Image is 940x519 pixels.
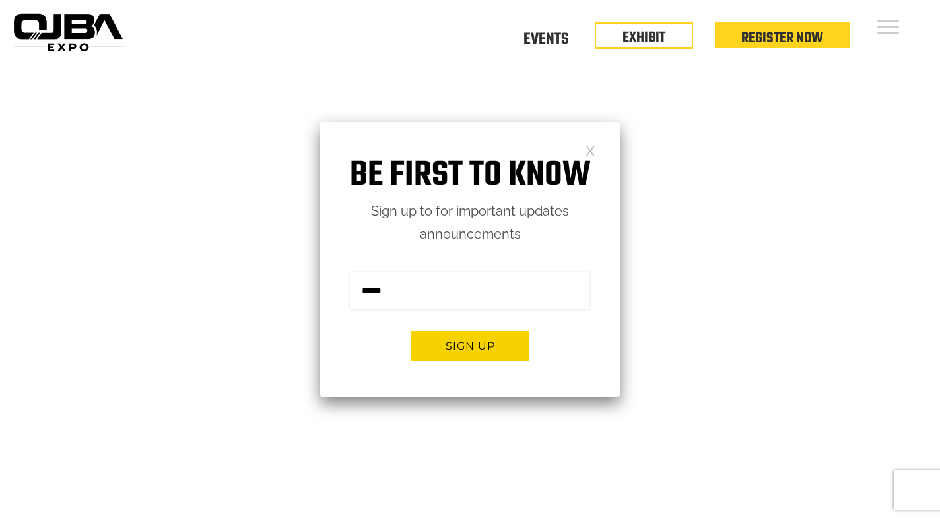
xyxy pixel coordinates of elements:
a: Register Now [741,27,823,49]
h1: Be first to know [320,155,620,197]
a: EXHIBIT [622,26,665,49]
a: Close [585,144,596,156]
button: Sign up [411,331,529,361]
p: Sign up to for important updates announcements [320,200,620,246]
